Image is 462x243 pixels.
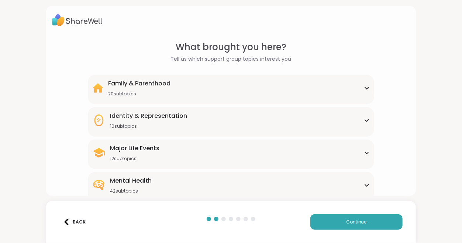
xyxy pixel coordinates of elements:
img: ShareWell Logo [52,12,103,29]
div: Family & Parenthood [108,79,170,88]
div: Back [63,219,86,225]
button: Continue [310,214,403,230]
div: Mental Health [110,176,152,185]
span: Tell us which support group topics interest you [171,55,292,63]
div: Major Life Events [110,144,159,153]
div: Identity & Representation [110,112,187,120]
div: 42 subtopics [110,188,152,194]
div: 20 subtopics [108,91,170,97]
button: Back [59,214,89,230]
span: What brought you here? [176,40,286,54]
div: 10 subtopics [110,123,187,129]
div: 12 subtopics [110,156,159,162]
span: Continue [346,219,367,225]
